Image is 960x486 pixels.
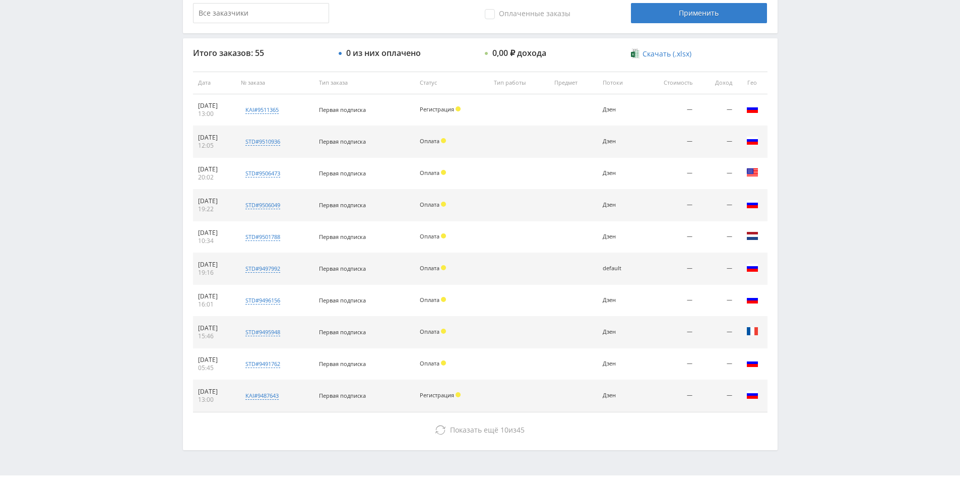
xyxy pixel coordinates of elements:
div: [DATE] [198,292,231,300]
span: Первая подписка [319,265,366,272]
div: std#9506473 [245,169,280,177]
span: Холд [441,170,446,175]
div: 19:16 [198,269,231,277]
a: Скачать (.xlsx) [631,49,691,59]
div: Дзен [603,202,636,208]
div: std#9491762 [245,360,280,368]
td: — [642,348,698,380]
div: default [603,265,636,272]
div: [DATE] [198,324,231,332]
div: std#9497992 [245,265,280,273]
span: Холд [441,202,446,207]
div: [DATE] [198,388,231,396]
div: [DATE] [198,356,231,364]
div: Дзен [603,329,636,335]
span: Скачать (.xlsx) [643,50,691,58]
div: 05:45 [198,364,231,372]
span: Холд [441,265,446,270]
span: Регистрация [420,391,454,399]
span: Показать ещё [450,425,498,435]
span: Оплата [420,296,439,303]
td: — [697,94,737,126]
span: Первая подписка [319,106,366,113]
img: nld.png [746,230,758,242]
span: Оплата [420,359,439,367]
td: — [697,221,737,253]
div: Дзен [603,360,636,367]
div: std#9496156 [245,296,280,305]
span: Оплата [420,201,439,208]
td: — [642,158,698,190]
td: — [642,94,698,126]
div: std#9495948 [245,328,280,336]
div: 13:00 [198,110,231,118]
span: Оплата [420,232,439,240]
div: kai#9487643 [245,392,279,400]
span: Оплаченные заказы [485,9,570,19]
div: 10:34 [198,237,231,245]
div: 12:05 [198,142,231,150]
img: fra.png [746,325,758,337]
span: Первая подписка [319,328,366,336]
span: Первая подписка [319,360,366,368]
td: — [697,285,737,317]
img: rus.png [746,262,758,274]
th: Предмет [549,72,598,94]
img: rus.png [746,357,758,369]
button: Показать ещё 10из45 [193,420,767,440]
td: — [697,158,737,190]
div: [DATE] [198,197,231,205]
span: Первая подписка [319,169,366,177]
span: Первая подписка [319,296,366,304]
img: xlsx [631,48,639,58]
span: 10 [500,425,508,435]
span: Холд [456,392,461,397]
td: — [697,126,737,158]
div: 0,00 ₽ дохода [492,48,546,57]
img: rus.png [746,135,758,147]
img: rus.png [746,293,758,306]
td: — [642,380,698,412]
div: [DATE] [198,261,231,269]
span: Холд [456,106,461,111]
span: Первая подписка [319,201,366,209]
span: Первая подписка [319,392,366,399]
th: Тип работы [489,72,549,94]
td: — [642,221,698,253]
div: Дзен [603,106,636,113]
th: Стоимость [642,72,698,94]
span: Оплата [420,328,439,335]
span: Первая подписка [319,138,366,145]
span: Оплата [420,264,439,272]
div: Дзен [603,233,636,240]
div: [DATE] [198,134,231,142]
th: Доход [697,72,737,94]
td: — [642,317,698,348]
span: Холд [441,233,446,238]
div: Итого заказов: 55 [193,48,329,57]
div: Дзен [603,297,636,303]
div: std#9501788 [245,233,280,241]
span: Оплата [420,137,439,145]
td: — [697,190,737,221]
div: Дзен [603,138,636,145]
span: из [450,425,525,435]
th: Тип заказа [314,72,415,94]
div: 20:02 [198,173,231,181]
span: Холд [441,138,446,143]
td: — [642,253,698,285]
td: — [697,348,737,380]
td: — [697,317,737,348]
div: Дзен [603,170,636,176]
th: Гео [737,72,767,94]
div: [DATE] [198,229,231,237]
input: Все заказчики [193,3,329,23]
span: 45 [517,425,525,435]
img: rus.png [746,198,758,210]
td: — [642,126,698,158]
div: 19:22 [198,205,231,213]
div: 0 из них оплачено [346,48,421,57]
th: Дата [193,72,236,94]
td: — [697,253,737,285]
th: № заказа [236,72,314,94]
